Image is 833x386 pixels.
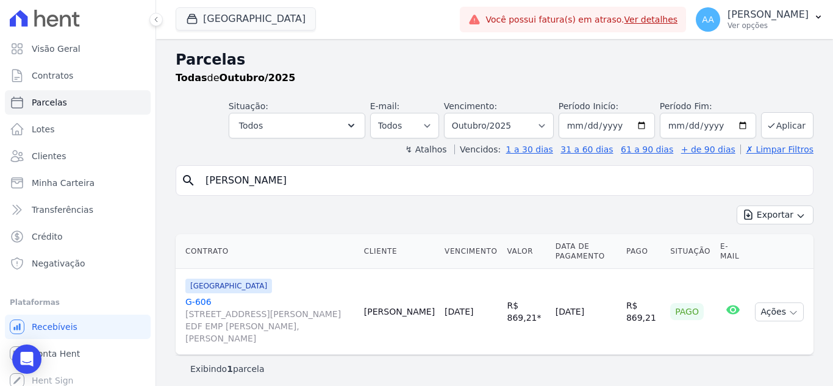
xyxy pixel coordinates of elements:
span: Transferências [32,204,93,216]
h2: Parcelas [176,49,813,71]
span: Parcelas [32,96,67,109]
input: Buscar por nome do lote ou do cliente [198,168,808,193]
span: Todos [239,118,263,133]
button: [GEOGRAPHIC_DATA] [176,7,316,30]
span: AA [702,15,714,24]
span: [STREET_ADDRESS][PERSON_NAME] EDF EMP [PERSON_NAME], [PERSON_NAME] [185,308,354,345]
label: Vencidos: [454,145,501,154]
i: search [181,173,196,188]
th: Pago [621,234,665,269]
span: Negativação [32,257,85,270]
a: Recebíveis [5,315,151,339]
label: Situação: [229,101,268,111]
p: de [176,71,295,85]
a: + de 90 dias [681,145,735,154]
button: Exportar [737,206,813,224]
strong: Todas [176,72,207,84]
button: Aplicar [761,112,813,138]
button: Ações [755,302,804,321]
a: [DATE] [445,307,473,316]
a: G-606[STREET_ADDRESS][PERSON_NAME] EDF EMP [PERSON_NAME], [PERSON_NAME] [185,296,354,345]
td: [PERSON_NAME] [359,269,440,355]
a: Negativação [5,251,151,276]
span: [GEOGRAPHIC_DATA] [185,279,272,293]
button: AA [PERSON_NAME] Ver opções [686,2,833,37]
th: E-mail [715,234,750,269]
div: Open Intercom Messenger [12,345,41,374]
strong: Outubro/2025 [220,72,296,84]
a: 31 a 60 dias [560,145,613,154]
th: Vencimento [440,234,502,269]
p: Exibindo parcela [190,363,265,375]
span: Contratos [32,70,73,82]
td: R$ 869,21 [621,269,665,355]
span: Crédito [32,231,63,243]
th: Cliente [359,234,440,269]
a: Clientes [5,144,151,168]
label: Período Fim: [660,100,756,113]
span: Recebíveis [32,321,77,333]
a: Conta Hent [5,341,151,366]
label: Vencimento: [444,101,497,111]
label: Período Inicío: [559,101,618,111]
span: Lotes [32,123,55,135]
b: 1 [227,364,233,374]
span: Você possui fatura(s) em atraso. [485,13,677,26]
label: ↯ Atalhos [405,145,446,154]
a: Parcelas [5,90,151,115]
th: Valor [502,234,550,269]
span: Visão Geral [32,43,80,55]
span: Conta Hent [32,348,80,360]
a: Ver detalhes [624,15,678,24]
a: Minha Carteira [5,171,151,195]
p: Ver opções [728,21,809,30]
th: Situação [665,234,715,269]
a: Crédito [5,224,151,249]
div: Plataformas [10,295,146,310]
span: Minha Carteira [32,177,95,189]
a: ✗ Limpar Filtros [740,145,813,154]
td: R$ 869,21 [502,269,550,355]
a: 1 a 30 dias [506,145,553,154]
a: Visão Geral [5,37,151,61]
td: [DATE] [551,269,621,355]
th: Contrato [176,234,359,269]
span: Clientes [32,150,66,162]
th: Data de Pagamento [551,234,621,269]
a: Lotes [5,117,151,141]
a: Transferências [5,198,151,222]
a: 61 a 90 dias [621,145,673,154]
p: [PERSON_NAME] [728,9,809,21]
button: Todos [229,113,365,138]
div: Pago [670,303,704,320]
a: Contratos [5,63,151,88]
label: E-mail: [370,101,400,111]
